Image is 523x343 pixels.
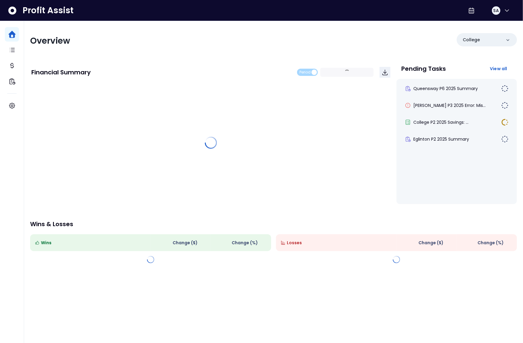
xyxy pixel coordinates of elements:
[501,102,509,109] img: Not yet Started
[30,221,517,227] p: Wins & Losses
[30,35,70,47] span: Overview
[413,119,468,125] span: College P2 2025 Savings: ...
[41,240,52,246] span: Wins
[501,85,509,92] img: Not yet Started
[23,5,74,16] span: Profit Assist
[490,66,507,72] span: View all
[413,136,469,142] span: Eglinton P2 2025 Summary
[501,136,509,143] img: Not yet Started
[287,240,302,246] span: Losses
[401,66,446,72] p: Pending Tasks
[485,63,512,74] button: View all
[232,240,258,246] span: Change (%)
[418,240,443,246] span: Change ( $ )
[478,240,504,246] span: Change (%)
[501,119,509,126] img: In Progress
[493,8,499,14] span: SA
[463,37,480,43] p: College
[413,86,478,92] span: Queensway P6 2025 Summary
[413,102,486,108] span: [PERSON_NAME] P3 2025 Error: Mis...
[173,240,198,246] span: Change ( $ )
[380,67,390,78] button: Download
[31,69,91,75] p: Financial Summary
